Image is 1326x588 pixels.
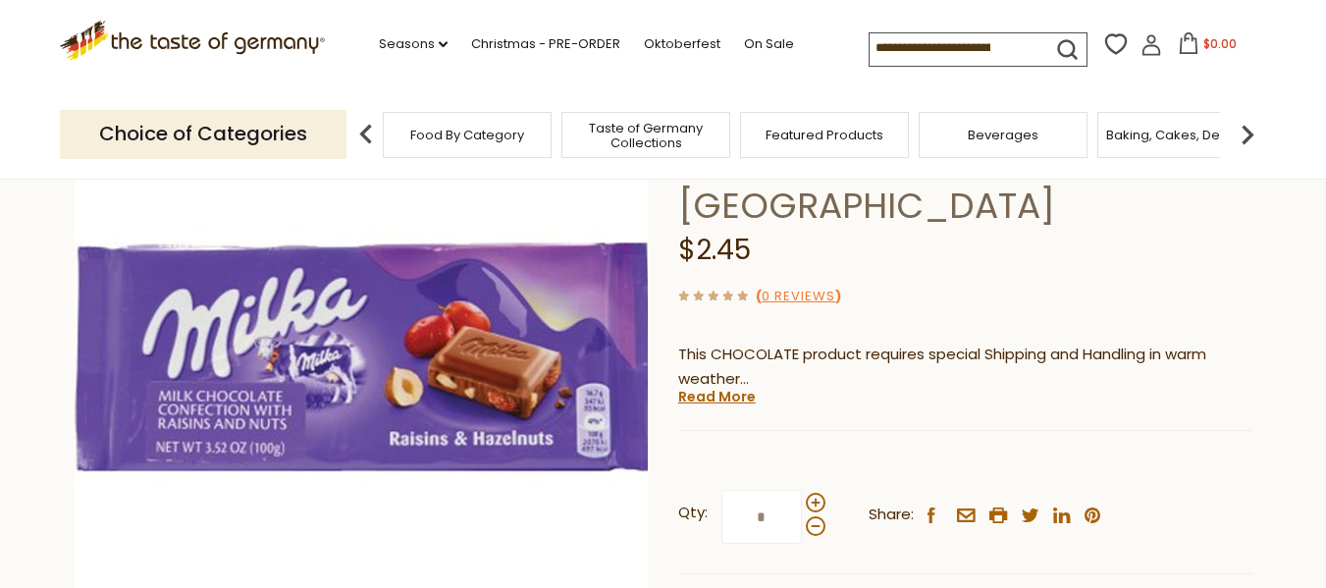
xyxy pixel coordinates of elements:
h1: Milka Raisins & Nut Chocolate Bar 3.5 oz. - made in [GEOGRAPHIC_DATA] [678,95,1252,228]
a: Baking, Cakes, Desserts [1106,128,1258,142]
a: Christmas - PRE-ORDER [471,33,620,55]
a: Oktoberfest [644,33,720,55]
button: $0.00 [1166,32,1249,62]
p: This CHOCOLATE product requires special Shipping and Handling in warm weather [678,343,1252,392]
strong: Qty: [678,501,708,525]
span: $0.00 [1203,35,1237,52]
span: $2.45 [678,231,751,269]
a: Food By Category [410,128,524,142]
a: Seasons [379,33,448,55]
img: next arrow [1228,115,1267,154]
span: ( ) [756,287,841,305]
img: previous arrow [346,115,386,154]
span: Share: [869,503,914,527]
input: Qty: [721,490,802,544]
a: 0 Reviews [762,287,835,307]
a: Featured Products [766,128,883,142]
a: Taste of Germany Collections [567,121,724,150]
a: On Sale [744,33,794,55]
p: Choice of Categories [60,110,346,158]
a: Beverages [968,128,1038,142]
a: Read More [678,387,756,406]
